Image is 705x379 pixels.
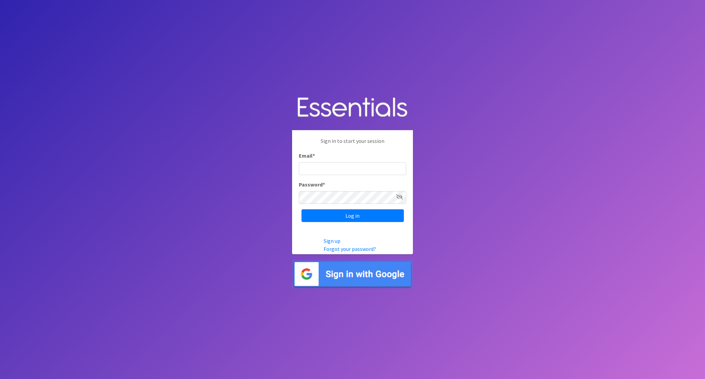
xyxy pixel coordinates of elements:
[299,180,325,188] label: Password
[292,91,413,125] img: Human Essentials
[324,237,340,244] a: Sign up
[299,152,315,160] label: Email
[292,260,413,289] img: Sign in with Google
[313,152,315,159] abbr: required
[301,209,404,222] input: Log in
[324,246,376,252] a: Forgot your password?
[299,137,406,152] p: Sign in to start your session
[323,181,325,188] abbr: required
